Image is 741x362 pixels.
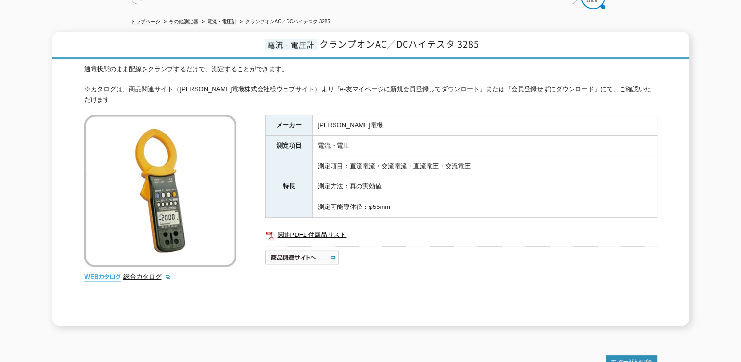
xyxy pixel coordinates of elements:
[265,156,312,217] th: 特長
[84,115,236,267] img: クランプオンAC／DCハイテスタ 3285
[131,19,160,24] a: トップページ
[312,156,657,217] td: 測定項目：直流電流・交流電流・直流電圧・交流電圧 測定方法：真の実効値 測定可能導体径：φ55mm
[238,17,330,27] li: クランプオンAC／DCハイテスタ 3285
[265,250,340,265] img: 商品関連サイトへ
[84,272,121,282] img: webカタログ
[265,229,657,241] a: 関連PDF1 付属品リスト
[123,273,171,280] a: 総合カタログ
[84,64,657,105] div: 通電状態のまま配線をクランプするだけで、測定することができます。 ※カタログは、商品関連サイト（[PERSON_NAME]電機株式会社様ウェブサイト）より『e-友マイページに新規会員登録してダウ...
[312,135,657,156] td: 電流・電圧
[207,19,237,24] a: 電流・電圧計
[312,115,657,136] td: [PERSON_NAME]電機
[265,39,317,50] span: 電流・電圧計
[265,135,312,156] th: 測定項目
[319,37,479,51] span: クランプオンAC／DCハイテスタ 3285
[265,115,312,136] th: メーカー
[169,19,198,24] a: その他測定器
